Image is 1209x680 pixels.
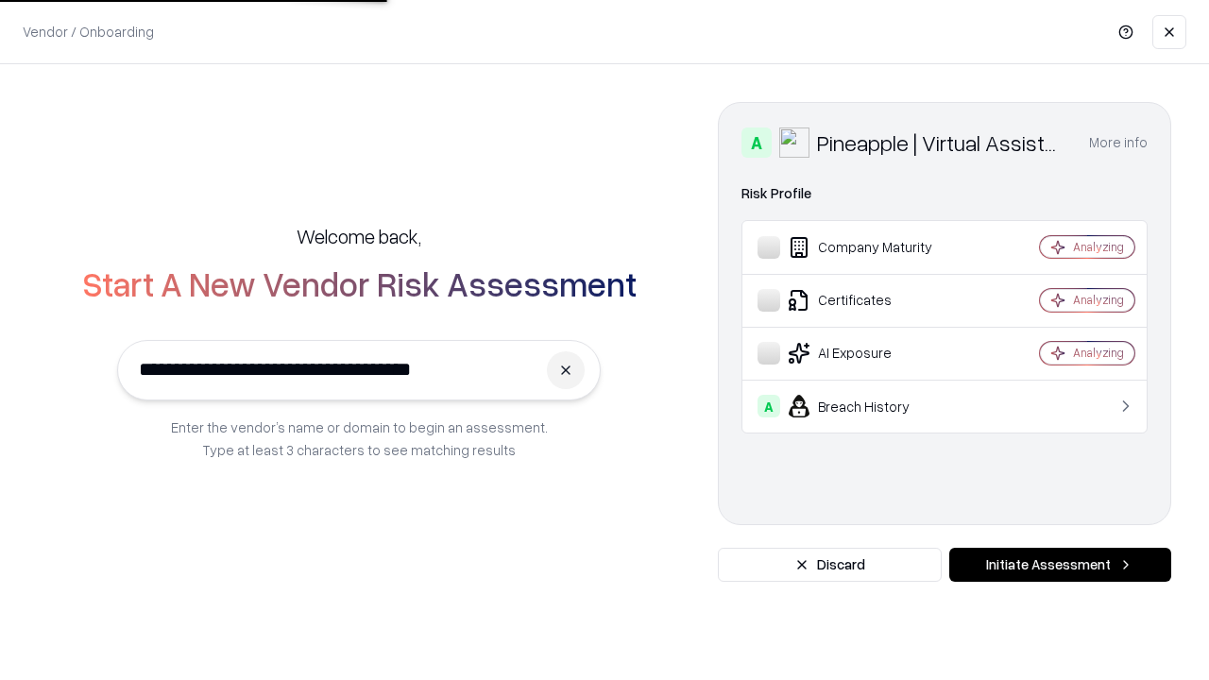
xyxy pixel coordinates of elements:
[741,127,772,158] div: A
[758,342,983,365] div: AI Exposure
[82,264,637,302] h2: Start A New Vendor Risk Assessment
[817,127,1066,158] div: Pineapple | Virtual Assistant Agency
[758,289,983,312] div: Certificates
[779,127,809,158] img: Pineapple | Virtual Assistant Agency
[171,416,548,461] p: Enter the vendor’s name or domain to begin an assessment. Type at least 3 characters to see match...
[1073,239,1124,255] div: Analyzing
[718,548,942,582] button: Discard
[1089,126,1148,160] button: More info
[758,395,983,417] div: Breach History
[949,548,1171,582] button: Initiate Assessment
[297,223,421,249] h5: Welcome back,
[1073,345,1124,361] div: Analyzing
[1073,292,1124,308] div: Analyzing
[741,182,1148,205] div: Risk Profile
[758,395,780,417] div: A
[23,22,154,42] p: Vendor / Onboarding
[758,236,983,259] div: Company Maturity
